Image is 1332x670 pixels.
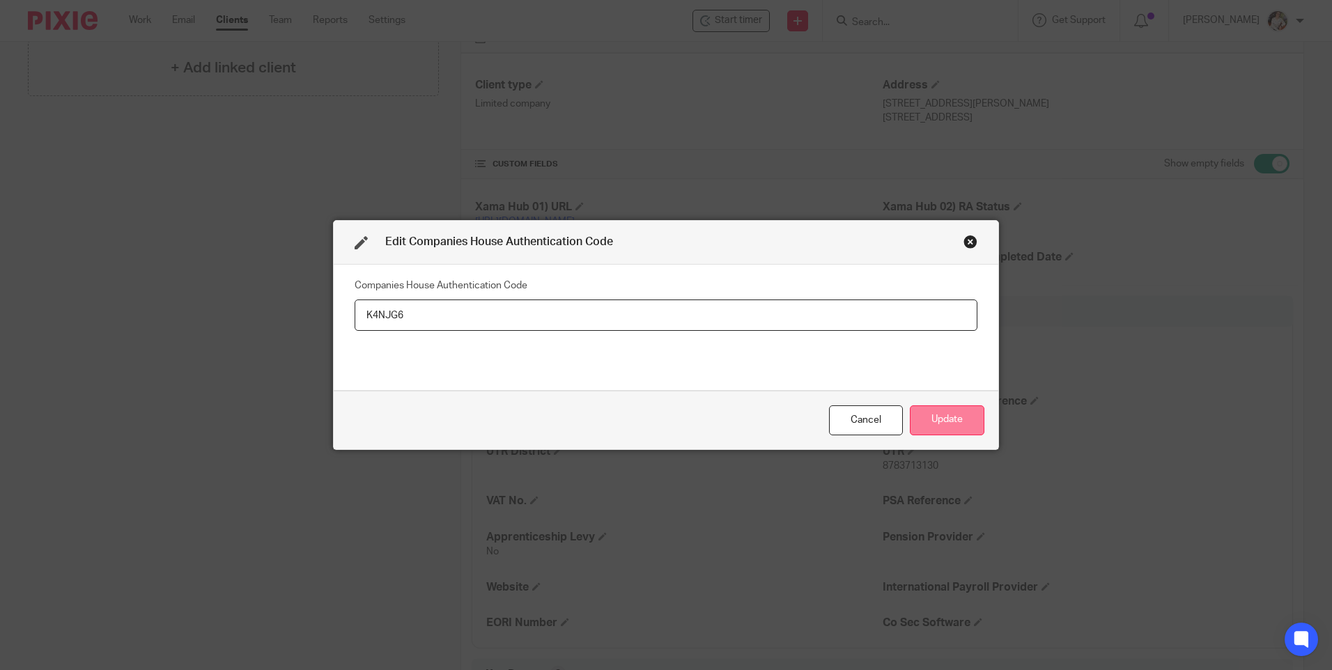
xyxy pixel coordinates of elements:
[355,299,977,331] input: Companies House Authentication Code
[910,405,984,435] button: Update
[963,235,977,249] div: Close this dialog window
[829,405,903,435] div: Close this dialog window
[385,236,613,247] span: Edit Companies House Authentication Code
[355,279,527,293] label: Companies House Authentication Code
